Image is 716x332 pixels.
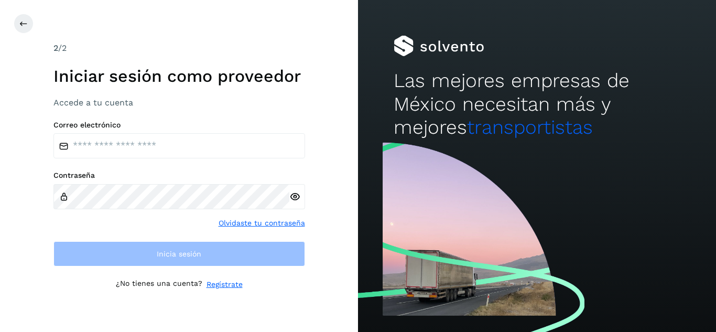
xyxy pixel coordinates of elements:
p: ¿No tienes una cuenta? [116,279,202,290]
span: 2 [53,43,58,53]
span: Inicia sesión [157,250,201,258]
span: transportistas [467,116,593,138]
h1: Iniciar sesión como proveedor [53,66,305,86]
a: Olvidaste tu contraseña [219,218,305,229]
h3: Accede a tu cuenta [53,98,305,108]
button: Inicia sesión [53,241,305,266]
label: Correo electrónico [53,121,305,130]
a: Regístrate [207,279,243,290]
label: Contraseña [53,171,305,180]
h2: Las mejores empresas de México necesitan más y mejores [394,69,680,139]
div: /2 [53,42,305,55]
